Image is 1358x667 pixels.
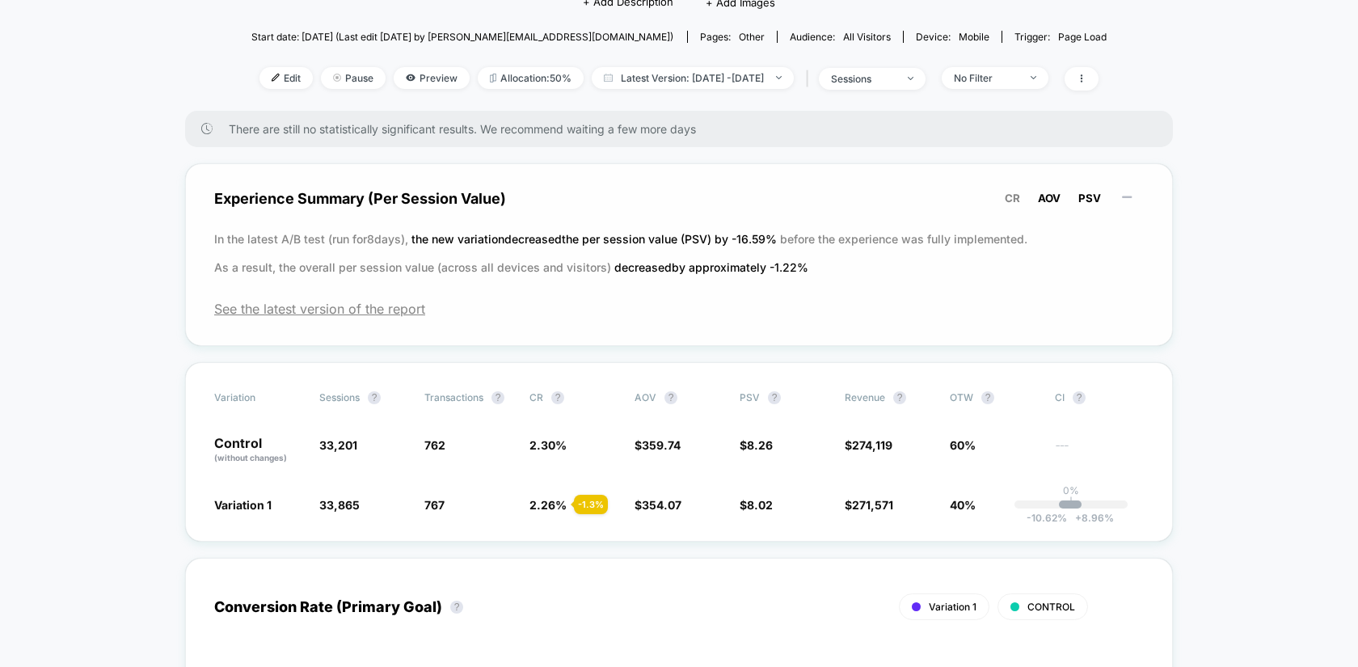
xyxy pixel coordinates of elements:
span: $ [845,438,892,452]
span: Device: [903,31,1002,43]
span: Sessions [319,391,360,403]
span: 359.74 [642,438,681,452]
div: sessions [831,73,896,85]
span: 2.30 % [529,438,567,452]
span: | [802,67,819,91]
span: 2.26 % [529,498,567,512]
span: 33,865 [319,498,360,512]
span: Start date: [DATE] (Last edit [DATE] by [PERSON_NAME][EMAIL_ADDRESS][DOMAIN_NAME]) [251,31,673,43]
button: ? [368,391,381,404]
span: AOV [635,391,656,403]
img: rebalance [490,74,496,82]
span: There are still no statistically significant results. We recommend waiting a few more days [229,122,1141,136]
span: decreased by approximately -1.22 % [614,260,808,274]
span: Transactions [424,391,483,403]
img: end [908,77,913,80]
button: ? [1073,391,1086,404]
span: mobile [959,31,989,43]
span: 8.02 [747,498,773,512]
span: 8.96 % [1067,512,1114,524]
p: | [1069,496,1073,509]
span: 274,119 [852,438,892,452]
span: other [739,31,765,43]
button: ? [551,391,564,404]
button: ? [981,391,994,404]
span: Edit [259,67,313,89]
span: + [1075,512,1082,524]
span: OTW [950,391,1039,404]
span: CR [529,391,543,403]
span: --- [1055,441,1144,464]
img: edit [272,74,280,82]
span: 60% [950,438,976,452]
span: 8.26 [747,438,773,452]
p: 0% [1063,484,1079,496]
img: calendar [604,74,613,82]
div: Trigger: [1014,31,1107,43]
button: PSV [1073,191,1106,205]
img: end [1031,76,1036,79]
span: $ [740,498,773,512]
span: See the latest version of the report [214,301,1144,317]
span: -10.62 % [1027,512,1067,524]
span: Variation [214,391,303,404]
img: end [333,74,341,82]
img: end [776,76,782,79]
span: PSV [740,391,760,403]
span: CI [1055,391,1144,404]
button: ? [450,601,463,614]
div: - 1.3 % [574,495,608,514]
span: Preview [394,67,470,89]
span: $ [635,498,681,512]
span: PSV [1078,192,1101,205]
span: 354.07 [642,498,681,512]
span: CONTROL [1027,601,1075,613]
span: Revenue [845,391,885,403]
span: Pause [321,67,386,89]
span: $ [740,438,773,452]
span: Experience Summary (Per Session Value) [214,180,1144,217]
button: ? [664,391,677,404]
span: CR [1005,192,1020,205]
span: Variation 1 [929,601,976,613]
span: 40% [950,498,976,512]
p: Control [214,437,303,464]
span: Variation 1 [214,498,272,512]
div: Pages: [700,31,765,43]
span: $ [635,438,681,452]
button: ? [491,391,504,404]
span: 271,571 [852,498,893,512]
span: Latest Version: [DATE] - [DATE] [592,67,794,89]
span: 767 [424,498,445,512]
span: 33,201 [319,438,357,452]
button: ? [893,391,906,404]
span: Page Load [1058,31,1107,43]
span: (without changes) [214,453,287,462]
span: 762 [424,438,445,452]
div: No Filter [954,72,1018,84]
button: AOV [1033,191,1065,205]
p: In the latest A/B test (run for 8 days), before the experience was fully implemented. As a result... [214,225,1144,281]
span: Allocation: 50% [478,67,584,89]
span: AOV [1038,192,1061,205]
span: the new variation decreased the per session value (PSV) by -16.59 % [411,232,780,246]
div: Audience: [790,31,891,43]
span: $ [845,498,893,512]
span: All Visitors [843,31,891,43]
button: ? [768,391,781,404]
button: CR [1000,191,1025,205]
